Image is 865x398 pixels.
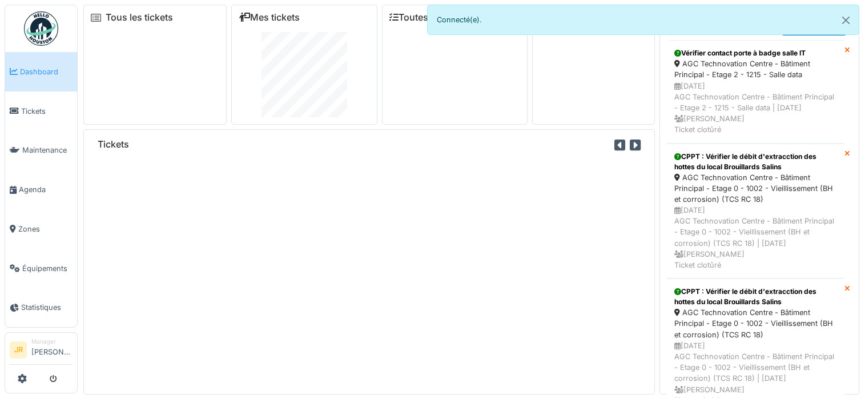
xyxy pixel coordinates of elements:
span: Tickets [21,106,73,117]
a: Toutes les tâches [389,12,474,23]
a: Vérifier contact porte à badge salle IT AGC Technovation Centre - Bâtiment Principal - Etage 2 - ... [667,40,844,143]
img: Badge_color-CXgf-gQk.svg [24,11,58,46]
a: Dashboard [5,52,77,91]
span: Zones [18,224,73,234]
div: Manager [31,337,73,346]
a: JR Manager[PERSON_NAME] [10,337,73,365]
a: Équipements [5,249,77,288]
a: CPPT : Vérifier le débit d'extracction des hottes du local Brouillards Salins AGC Technovation Ce... [667,144,844,279]
a: Maintenance [5,131,77,170]
div: Connecté(e). [427,5,860,35]
div: Vérifier contact porte à badge salle IT [674,48,837,58]
span: Équipements [22,263,73,274]
button: Close [833,5,859,35]
span: Dashboard [20,66,73,77]
h6: Tickets [98,139,129,150]
div: [DATE] AGC Technovation Centre - Bâtiment Principal - Etage 2 - 1215 - Salle data | [DATE] [PERSO... [674,81,837,136]
span: Statistiques [21,302,73,313]
div: AGC Technovation Centre - Bâtiment Principal - Etage 0 - 1002 - Vieillissement (BH et corrosion) ... [674,307,837,340]
div: AGC Technovation Centre - Bâtiment Principal - Etage 2 - 1215 - Salle data [674,58,837,80]
div: CPPT : Vérifier le débit d'extracction des hottes du local Brouillards Salins [674,286,837,307]
a: Agenda [5,170,77,209]
div: [DATE] AGC Technovation Centre - Bâtiment Principal - Etage 0 - 1002 - Vieillissement (BH et corr... [674,205,837,270]
a: Statistiques [5,288,77,328]
a: Zones [5,209,77,249]
a: Tickets [5,91,77,131]
li: JR [10,341,27,359]
a: Tous les tickets [106,12,173,23]
div: AGC Technovation Centre - Bâtiment Principal - Etage 0 - 1002 - Vieillissement (BH et corrosion) ... [674,172,837,205]
li: [PERSON_NAME] [31,337,73,362]
div: CPPT : Vérifier le débit d'extracction des hottes du local Brouillards Salins [674,152,837,172]
a: Mes tickets [239,12,300,23]
span: Maintenance [22,145,73,156]
span: Agenda [19,184,73,195]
